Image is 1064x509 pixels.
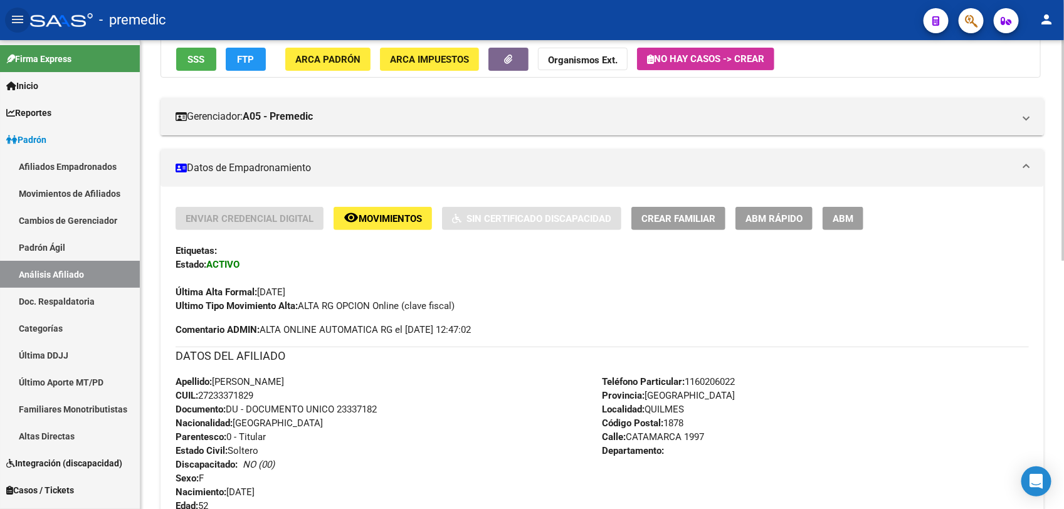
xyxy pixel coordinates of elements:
span: Enviar Credencial Digital [186,213,313,224]
strong: Teléfono Particular: [603,376,685,387]
strong: Código Postal: [603,417,664,429]
button: Movimientos [334,207,432,230]
span: Firma Express [6,52,71,66]
span: Sin Certificado Discapacidad [466,213,611,224]
strong: Nacionalidad: [176,417,233,429]
div: Open Intercom Messenger [1021,466,1051,496]
i: NO (00) [243,459,275,470]
span: [DATE] [176,286,285,298]
span: FTP [238,54,255,65]
strong: Etiquetas: [176,245,217,256]
mat-icon: menu [10,12,25,27]
strong: Provincia: [603,390,645,401]
span: No hay casos -> Crear [647,53,764,65]
strong: Comentario ADMIN: [176,324,260,335]
span: CATAMARCA 1997 [603,431,705,443]
strong: CUIL: [176,390,198,401]
strong: Última Alta Formal: [176,286,257,298]
button: ABM Rápido [735,207,813,230]
span: ARCA Impuestos [390,54,469,65]
span: QUILMES [603,404,685,415]
strong: Organismos Ext. [548,55,618,66]
button: SSS [176,48,216,71]
span: Movimientos [359,213,422,224]
span: Crear Familiar [641,213,715,224]
strong: ACTIVO [206,259,240,270]
span: Reportes [6,106,51,120]
button: Enviar Credencial Digital [176,207,324,230]
span: - premedic [99,6,166,34]
button: Organismos Ext. [538,48,628,71]
span: ALTA ONLINE AUTOMATICA RG el [DATE] 12:47:02 [176,323,471,337]
mat-icon: person [1039,12,1054,27]
mat-expansion-panel-header: Datos de Empadronamiento [161,149,1044,187]
span: [GEOGRAPHIC_DATA] [603,390,735,401]
span: 27233371829 [176,390,253,401]
mat-panel-title: Datos de Empadronamiento [176,161,1014,175]
button: Crear Familiar [631,207,725,230]
strong: Calle: [603,431,626,443]
span: F [176,473,204,484]
button: ARCA Padrón [285,48,371,71]
strong: Nacimiento: [176,486,226,498]
button: FTP [226,48,266,71]
span: Integración (discapacidad) [6,456,122,470]
span: [PERSON_NAME] [176,376,284,387]
strong: Apellido: [176,376,212,387]
strong: Localidad: [603,404,645,415]
strong: Discapacitado: [176,459,238,470]
strong: Estado: [176,259,206,270]
strong: Parentesco: [176,431,226,443]
span: Inicio [6,79,38,93]
span: SSS [188,54,205,65]
mat-icon: remove_red_eye [344,210,359,225]
strong: Sexo: [176,473,199,484]
span: [DATE] [176,486,255,498]
span: ALTA RG OPCION Online (clave fiscal) [176,300,455,312]
button: Sin Certificado Discapacidad [442,207,621,230]
span: DU - DOCUMENTO UNICO 23337182 [176,404,377,415]
button: ARCA Impuestos [380,48,479,71]
mat-expansion-panel-header: Gerenciador:A05 - Premedic [161,98,1044,135]
strong: Ultimo Tipo Movimiento Alta: [176,300,298,312]
strong: Departamento: [603,445,665,456]
span: ABM [833,213,853,224]
strong: A05 - Premedic [243,110,313,123]
strong: Documento: [176,404,226,415]
strong: Estado Civil: [176,445,228,456]
span: [GEOGRAPHIC_DATA] [176,417,323,429]
span: ARCA Padrón [295,54,361,65]
span: Casos / Tickets [6,483,74,497]
mat-panel-title: Gerenciador: [176,110,1014,123]
button: ABM [823,207,863,230]
span: Padrón [6,133,46,147]
span: 1878 [603,417,684,429]
span: ABM Rápido [745,213,803,224]
h3: DATOS DEL AFILIADO [176,347,1029,365]
button: No hay casos -> Crear [637,48,774,70]
span: 1160206022 [603,376,735,387]
span: Soltero [176,445,258,456]
span: 0 - Titular [176,431,266,443]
